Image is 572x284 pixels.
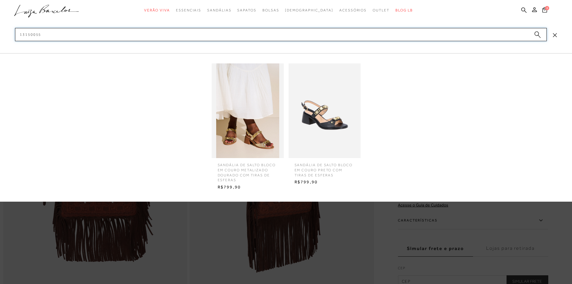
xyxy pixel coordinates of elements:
[395,8,413,12] span: BLOG LB
[144,8,170,12] span: Verão Viva
[373,5,389,16] a: categoryNavScreenReaderText
[212,63,284,158] img: SANDÁLIA DE SALTO BLOCO EM COURO METALIZADO DOURADO COM TIRAS DE ESFERAS
[285,8,333,12] span: [DEMOGRAPHIC_DATA]
[262,5,279,16] a: categoryNavScreenReaderText
[373,8,389,12] span: Outlet
[290,178,359,187] span: R$799,90
[290,158,359,178] span: SANDÁLIA DE SALTO BLOCO EM COURO PRETO COM TIRAS DE ESFERAS
[176,5,201,16] a: categoryNavScreenReaderText
[289,63,361,158] img: SANDÁLIA DE SALTO BLOCO EM COURO PRETO COM TIRAS DE ESFERAS
[207,5,231,16] a: categoryNavScreenReaderText
[395,5,413,16] a: BLOG LB
[176,8,201,12] span: Essenciais
[144,5,170,16] a: categoryNavScreenReaderText
[287,63,362,187] a: SANDÁLIA DE SALTO BLOCO EM COURO PRETO COM TIRAS DE ESFERAS SANDÁLIA DE SALTO BLOCO EM COURO PRET...
[339,8,367,12] span: Acessórios
[540,7,549,15] button: 0
[213,158,282,183] span: SANDÁLIA DE SALTO BLOCO EM COURO METALIZADO DOURADO COM TIRAS DE ESFERAS
[237,5,256,16] a: categoryNavScreenReaderText
[210,63,285,192] a: SANDÁLIA DE SALTO BLOCO EM COURO METALIZADO DOURADO COM TIRAS DE ESFERAS SANDÁLIA DE SALTO BLOCO ...
[237,8,256,12] span: Sapatos
[207,8,231,12] span: Sandálias
[339,5,367,16] a: categoryNavScreenReaderText
[545,6,549,10] span: 0
[15,28,547,41] input: Buscar.
[213,183,282,192] span: R$799,90
[285,5,333,16] a: noSubCategoriesText
[262,8,279,12] span: Bolsas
